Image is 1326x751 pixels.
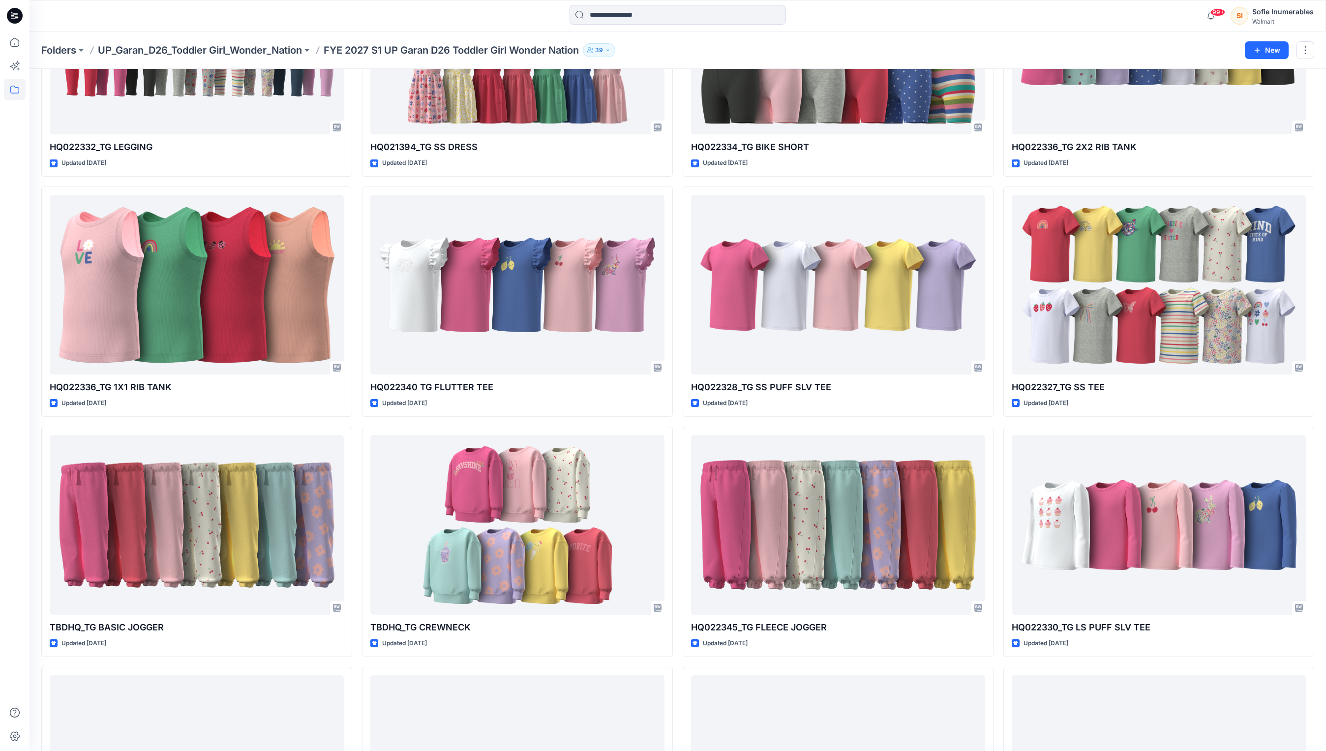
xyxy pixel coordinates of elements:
[1245,41,1289,59] button: New
[703,158,748,168] p: Updated [DATE]
[1012,435,1306,615] a: HQ022330_TG LS PUFF SLV TEE
[691,435,985,615] a: HQ022345_TG FLEECE JOGGER
[1252,18,1314,25] div: Walmart
[1231,7,1248,25] div: SI
[382,398,427,408] p: Updated [DATE]
[370,435,664,615] a: TBDHQ_TG CREWNECK
[370,195,664,375] a: HQ022340 TG FLUTTER TEE
[691,195,985,375] a: HQ022328_TG SS PUFF SLV TEE
[583,43,615,57] button: 39
[50,140,344,154] p: HQ022332_TG LEGGING
[1024,398,1068,408] p: Updated [DATE]
[1252,6,1314,18] div: Sofie Inumerables
[50,621,344,634] p: TBDHQ_TG BASIC JOGGER
[1012,621,1306,634] p: HQ022330_TG LS PUFF SLV TEE
[61,638,106,649] p: Updated [DATE]
[41,43,76,57] a: Folders
[370,380,664,394] p: HQ022340 TG FLUTTER TEE
[324,43,579,57] p: FYE 2027 S1 UP Garan D26 Toddler Girl Wonder Nation
[1024,158,1068,168] p: Updated [DATE]
[1210,8,1225,16] span: 99+
[382,158,427,168] p: Updated [DATE]
[61,158,106,168] p: Updated [DATE]
[595,45,603,56] p: 39
[1012,140,1306,154] p: HQ022336_TG 2X2 RIB TANK
[370,621,664,634] p: TBDHQ_TG CREWNECK
[50,435,344,615] a: TBDHQ_TG BASIC JOGGER
[691,621,985,634] p: HQ022345_TG FLEECE JOGGER
[1024,638,1068,649] p: Updated [DATE]
[370,140,664,154] p: HQ021394_TG SS DRESS
[61,398,106,408] p: Updated [DATE]
[50,195,344,375] a: HQ022336_TG 1X1 RIB TANK
[98,43,302,57] a: UP_Garan_D26_Toddler Girl_Wonder_Nation
[691,380,985,394] p: HQ022328_TG SS PUFF SLV TEE
[703,398,748,408] p: Updated [DATE]
[703,638,748,649] p: Updated [DATE]
[1012,195,1306,375] a: HQ022327_TG SS TEE
[1012,380,1306,394] p: HQ022327_TG SS TEE
[691,140,985,154] p: HQ022334_TG BIKE SHORT
[382,638,427,649] p: Updated [DATE]
[50,380,344,394] p: HQ022336_TG 1X1 RIB TANK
